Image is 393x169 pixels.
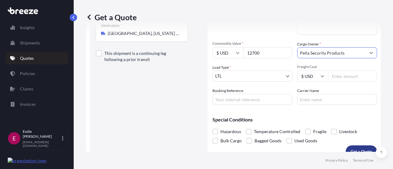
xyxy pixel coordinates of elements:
a: Policies [5,67,68,80]
label: Carrier Name [297,88,319,94]
span: Hazardous [220,127,241,136]
a: Claims [5,83,68,95]
a: Privacy Policy [325,158,348,163]
p: Invoices [20,101,36,107]
label: This shipment is a continuing leg following a prior transit [104,50,183,63]
p: Claims [20,86,33,92]
span: Freight Cost [297,64,377,69]
input: Enter name [297,94,377,105]
span: Temperature Controlled [254,127,300,136]
input: Enter amount [328,71,377,82]
button: LTL [212,71,292,82]
a: Insights [5,21,68,34]
p: Special Conditions [212,117,377,122]
button: Get a Quote [346,145,377,158]
p: Esslie [PERSON_NAME] [23,129,61,139]
p: Insights [20,25,35,31]
span: Bagged Goods [255,136,282,145]
span: Bulk Cargo [220,136,242,145]
p: Policies [20,71,35,77]
span: Load Type [212,64,231,71]
a: Quotes [5,52,68,64]
p: [EMAIL_ADDRESS][DOMAIN_NAME] [23,140,61,148]
span: Commodity Value [212,41,292,46]
a: Invoices [5,98,68,110]
span: Used Goods [294,136,317,145]
span: Livestock [339,127,357,136]
label: Cargo Owner [297,41,321,47]
label: Booking Reference [212,88,243,94]
p: Get a Quote [86,12,137,22]
img: organization-logo [8,158,46,164]
input: Full name [298,47,366,58]
p: Quotes [20,55,34,61]
span: Fragile [313,127,326,136]
a: Shipments [5,37,68,49]
input: Your internal reference [212,94,292,105]
input: Type amount [243,47,292,58]
span: E [13,135,16,141]
p: Shipments [20,40,40,46]
span: LTL [215,73,222,79]
button: Show suggestions [366,47,377,58]
p: Get a Quote [351,148,372,155]
a: Terms of Use [353,158,373,163]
